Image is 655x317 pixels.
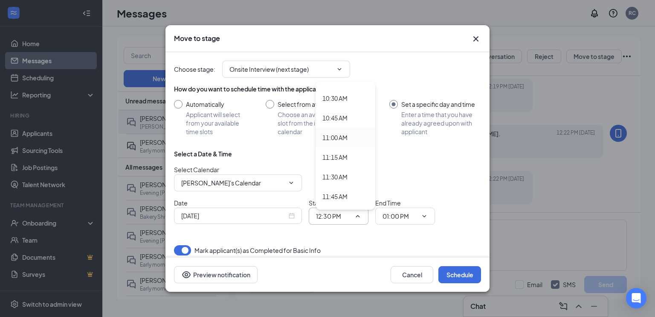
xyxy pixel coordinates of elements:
[322,94,348,103] div: 10:30 AM
[181,211,287,220] input: Sep 16, 2025
[174,166,219,173] span: Select Calendar
[309,199,337,207] span: Start Time
[174,150,232,158] div: Select a Date & Time
[383,211,417,221] input: End time
[626,288,646,308] div: Open Intercom Messenger
[174,85,481,93] div: How do you want to schedule time with the applicant?
[438,266,481,283] button: Schedule
[391,266,433,283] button: Cancel
[174,199,188,207] span: Date
[322,133,348,142] div: 11:00 AM
[322,192,348,201] div: 11:45 AM
[322,153,348,162] div: 11:15 AM
[322,113,348,123] div: 10:45 AM
[174,65,215,74] span: Choose stage :
[181,270,191,280] svg: Eye
[354,213,361,220] svg: ChevronUp
[471,34,481,44] svg: Cross
[471,34,481,44] button: Close
[194,245,321,255] span: Mark applicant(s) as Completed for Basic Info
[174,266,258,283] button: Preview notificationEye
[375,199,401,207] span: End Time
[421,213,428,220] svg: ChevronDown
[174,34,220,43] h3: Move to stage
[316,211,351,221] input: Start time
[322,172,348,182] div: 11:30 AM
[336,66,343,73] svg: ChevronDown
[288,179,295,186] svg: ChevronDown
